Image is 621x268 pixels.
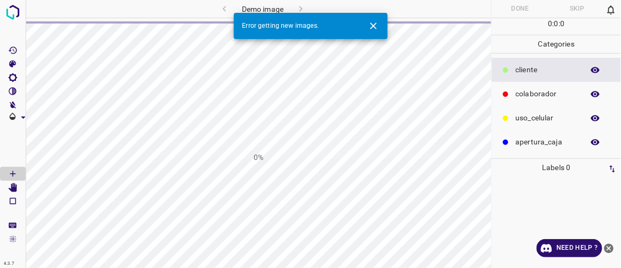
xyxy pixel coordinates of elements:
div: uso_celular [492,106,621,130]
h6: Demo image [242,3,284,18]
p: 0 [548,18,553,29]
p: ​​cliente [516,64,578,75]
p: apertura_caja [516,136,578,148]
span: Error getting new images. [242,21,319,31]
button: Close [364,16,383,36]
p: uso_celular [516,112,578,124]
div: 4.3.7 [1,259,17,268]
p: colaborador [516,88,578,99]
p: 0 [554,18,559,29]
div: ​​cliente [492,58,621,82]
img: logo [3,3,22,22]
div: : : [548,18,565,35]
div: apertura_caja [492,130,621,154]
p: Labels 0 [495,159,618,177]
h1: 0% [254,152,263,163]
button: close-help [602,239,616,257]
div: colaborador [492,82,621,106]
a: Need Help ? [537,239,602,257]
p: 0 [560,18,564,29]
p: Categories [492,35,621,53]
